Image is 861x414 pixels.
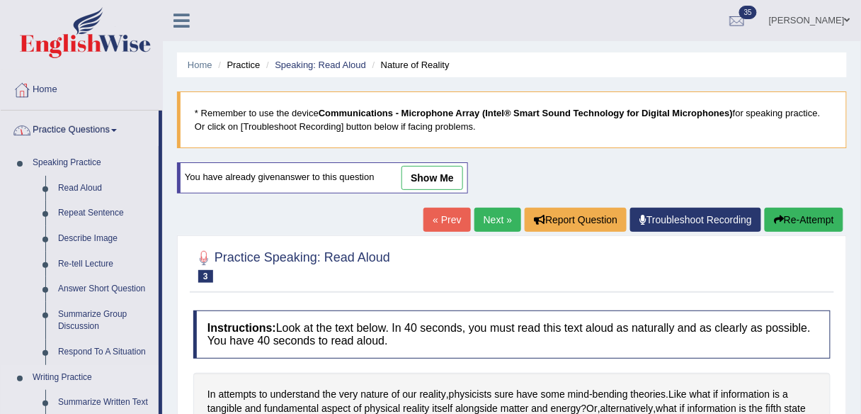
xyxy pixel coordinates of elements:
span: Click to see word definition [323,387,336,402]
span: Click to see word definition [449,387,492,402]
a: Repeat Sentence [52,201,159,226]
span: 35 [739,6,757,19]
b: Instructions: [207,322,276,334]
span: Click to see word definition [339,387,358,402]
span: Click to see word definition [668,387,687,402]
a: Respond To A Situation [52,340,159,365]
a: Summarize Group Discussion [52,302,159,340]
a: Re-tell Lecture [52,252,159,277]
span: Click to see word definition [219,387,257,402]
span: Click to see word definition [207,387,216,402]
h2: Practice Speaking: Read Aloud [193,247,390,283]
a: Next » [474,208,521,232]
li: Practice [215,58,260,72]
a: Home [1,70,162,106]
a: Speaking Practice [26,150,159,176]
span: Click to see word definition [403,387,417,402]
blockquote: * Remember to use the device for speaking practice. Or click on [Troubleshoot Recording] button b... [177,91,847,148]
div: You have already given answer to this question [177,162,468,194]
a: Speaking: Read Aloud [275,60,366,70]
a: « Prev [423,208,470,232]
span: Click to see word definition [259,387,268,402]
a: Describe Image [52,226,159,252]
span: Click to see word definition [270,387,320,402]
span: Click to see word definition [392,387,400,402]
a: Practice Questions [1,111,159,146]
button: Report Question [525,208,627,232]
span: Click to see word definition [541,387,565,402]
span: 3 [198,270,213,283]
li: Nature of Reality [369,58,450,72]
span: Click to see word definition [593,387,628,402]
span: Click to see word definition [495,387,514,402]
a: Writing Practice [26,365,159,391]
b: Communications - Microphone Array (Intel® Smart Sound Technology for Digital Microphones) [319,108,733,118]
a: Troubleshoot Recording [630,208,761,232]
span: Click to see word definition [714,387,719,402]
span: Click to see word definition [631,387,666,402]
a: Read Aloud [52,176,159,201]
span: Click to see word definition [690,387,711,402]
span: Click to see word definition [360,387,389,402]
span: Click to see word definition [773,387,780,402]
a: Answer Short Question [52,276,159,302]
span: Click to see word definition [568,387,589,402]
h4: Look at the text below. In 40 seconds, you must read this text aloud as naturally and as clearly ... [193,310,831,358]
a: show me [401,166,463,190]
span: Click to see word definition [721,387,770,402]
span: Click to see word definition [420,387,446,402]
button: Re-Attempt [765,208,843,232]
span: Click to see word definition [783,387,789,402]
a: Home [188,60,212,70]
span: Click to see word definition [517,387,538,402]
